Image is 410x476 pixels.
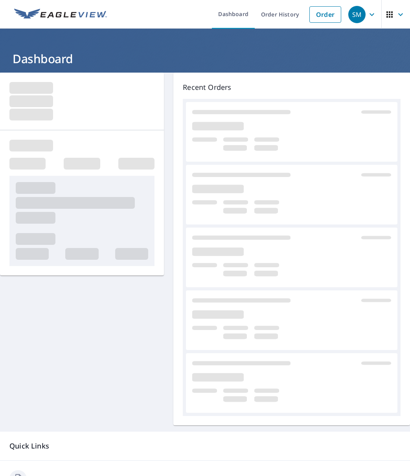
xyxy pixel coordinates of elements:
[14,9,107,20] img: EV Logo
[9,51,401,67] h1: Dashboard
[183,82,401,93] p: Recent Orders
[309,6,341,23] a: Order
[9,441,401,451] p: Quick Links
[348,6,366,23] div: SM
